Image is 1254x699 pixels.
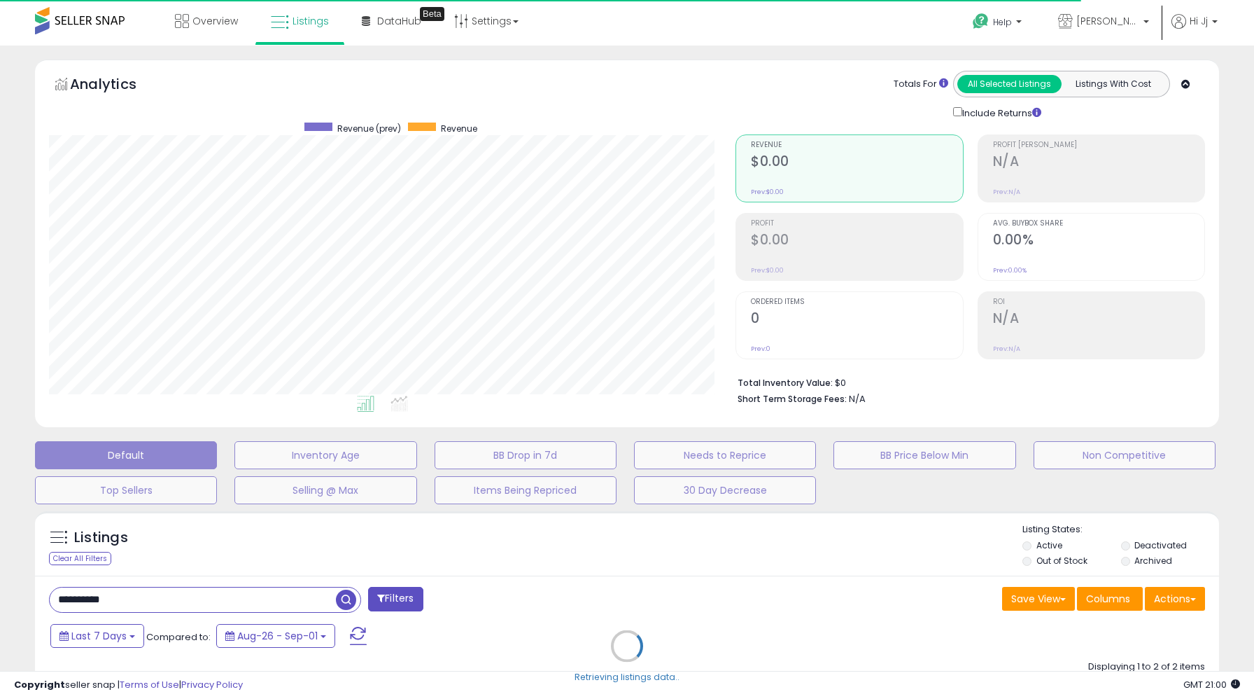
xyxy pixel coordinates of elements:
[441,123,477,134] span: Revenue
[993,188,1020,196] small: Prev: N/A
[1190,14,1208,28] span: Hi Jj
[961,2,1036,46] a: Help
[192,14,238,28] span: Overview
[738,373,1195,390] li: $0
[575,670,679,683] div: Retrieving listings data..
[70,74,164,97] h5: Analytics
[1076,14,1139,28] span: [PERSON_NAME]'s Movies - CA
[751,232,962,251] h2: $0.00
[751,310,962,329] h2: 0
[751,188,784,196] small: Prev: $0.00
[738,393,847,405] b: Short Term Storage Fees:
[293,14,329,28] span: Listings
[751,220,962,228] span: Profit
[943,104,1058,120] div: Include Returns
[435,441,617,469] button: BB Drop in 7d
[14,678,65,691] strong: Copyright
[993,266,1027,275] small: Prev: 0.00%
[751,266,784,275] small: Prev: $0.00
[14,679,243,692] div: seller snap | |
[751,345,770,353] small: Prev: 0
[234,476,416,504] button: Selling @ Max
[1171,14,1218,46] a: Hi Jj
[957,75,1062,93] button: All Selected Listings
[234,441,416,469] button: Inventory Age
[849,392,866,406] span: N/A
[993,16,1012,28] span: Help
[993,153,1204,172] h2: N/A
[420,7,444,21] div: Tooltip anchor
[993,220,1204,228] span: Avg. Buybox Share
[751,153,962,172] h2: $0.00
[751,298,962,306] span: Ordered Items
[751,141,962,149] span: Revenue
[435,476,617,504] button: Items Being Repriced
[993,141,1204,149] span: Profit [PERSON_NAME]
[634,476,816,504] button: 30 Day Decrease
[972,13,989,30] i: Get Help
[377,14,421,28] span: DataHub
[634,441,816,469] button: Needs to Reprice
[1034,441,1216,469] button: Non Competitive
[993,310,1204,329] h2: N/A
[738,377,833,389] b: Total Inventory Value:
[993,232,1204,251] h2: 0.00%
[1061,75,1165,93] button: Listings With Cost
[894,78,948,91] div: Totals For
[35,476,217,504] button: Top Sellers
[337,123,401,134] span: Revenue (prev)
[35,441,217,469] button: Default
[833,441,1015,469] button: BB Price Below Min
[993,298,1204,306] span: ROI
[993,345,1020,353] small: Prev: N/A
